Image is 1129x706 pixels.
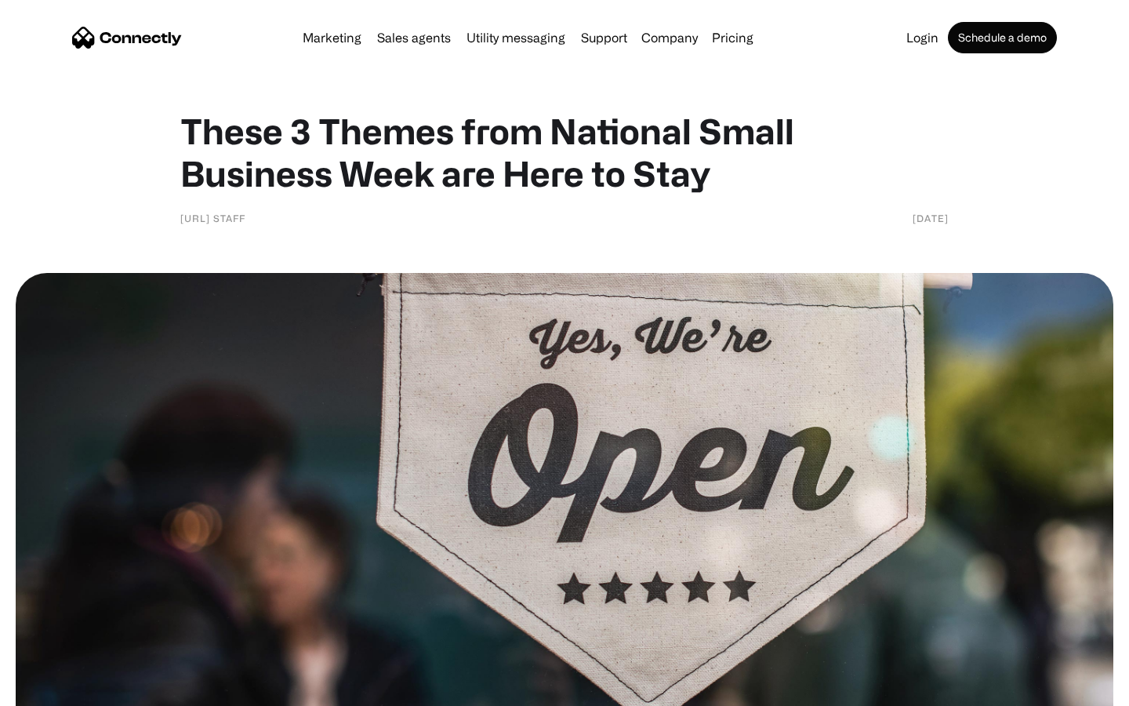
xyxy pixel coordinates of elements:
[706,31,760,44] a: Pricing
[900,31,945,44] a: Login
[180,210,245,226] div: [URL] Staff
[575,31,633,44] a: Support
[180,110,949,195] h1: These 3 Themes from National Small Business Week are Here to Stay
[16,679,94,701] aside: Language selected: English
[641,27,698,49] div: Company
[31,679,94,701] ul: Language list
[460,31,572,44] a: Utility messaging
[296,31,368,44] a: Marketing
[948,22,1057,53] a: Schedule a demo
[913,210,949,226] div: [DATE]
[371,31,457,44] a: Sales agents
